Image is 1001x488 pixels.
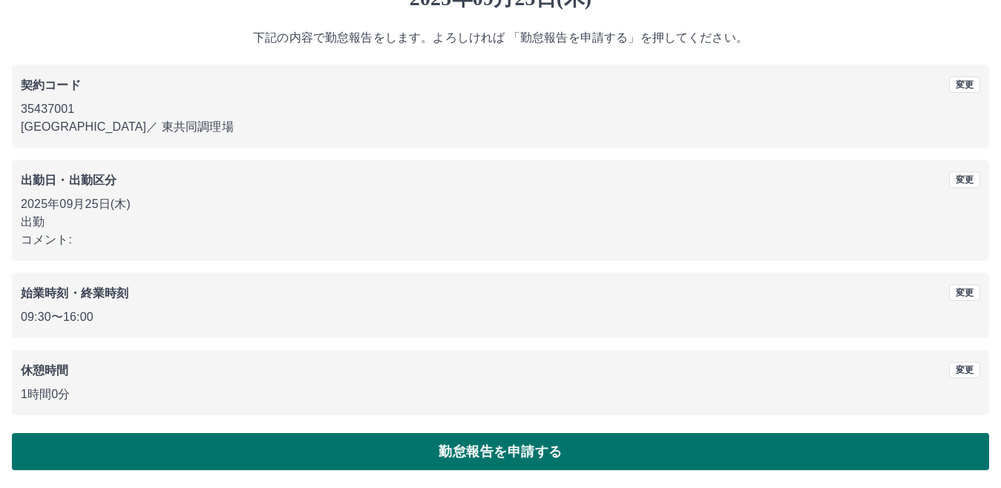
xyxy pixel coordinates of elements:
b: 始業時刻・終業時刻 [21,287,128,299]
p: コメント: [21,231,980,249]
p: 下記の内容で勤怠報告をします。よろしければ 「勤怠報告を申請する」を押してください。 [12,29,989,47]
button: 変更 [949,77,980,93]
p: 出勤 [21,213,980,231]
p: [GEOGRAPHIC_DATA] ／ 東共同調理場 [21,118,980,136]
button: 勤怠報告を申請する [12,433,989,470]
p: 2025年09月25日(木) [21,195,980,213]
button: 変更 [949,284,980,301]
b: 出勤日・出勤区分 [21,174,116,186]
button: 変更 [949,362,980,378]
p: 35437001 [21,100,980,118]
p: 09:30 〜 16:00 [21,308,980,326]
p: 1時間0分 [21,385,980,403]
b: 休憩時間 [21,364,69,377]
button: 変更 [949,172,980,188]
b: 契約コード [21,79,81,91]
